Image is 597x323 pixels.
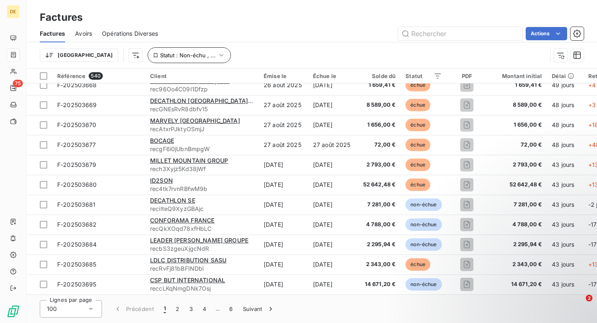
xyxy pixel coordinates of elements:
button: [GEOGRAPHIC_DATA] [40,49,118,62]
button: 2 [171,300,184,318]
span: 8 589,00 € [492,101,542,109]
button: 4 [198,300,211,318]
button: 1 [159,300,171,318]
span: 1 [164,305,166,313]
span: Factures [40,29,65,38]
td: 48 jours [547,135,583,155]
span: F-202503695 [57,281,97,288]
span: 72,00 € [492,141,542,149]
span: F-202503685 [57,261,97,268]
span: 540 [89,72,102,80]
img: Logo LeanPay [7,305,20,318]
span: F-202503681 [57,201,96,208]
span: recQkXOqd78xfHbLC [150,225,254,233]
td: [DATE] [259,274,308,294]
span: rec4tk7rvnRBfwM9b [150,185,254,193]
div: PDF [452,73,482,79]
h3: Factures [40,10,83,25]
button: Actions [526,27,567,40]
span: F-202503682 [57,221,97,228]
td: [DATE] [308,235,357,254]
span: ID2SON [150,177,173,184]
td: 27 août 2025 [308,135,357,155]
span: échue [405,258,430,271]
span: 52 642,48 € [362,181,396,189]
span: Opérations Diverses [102,29,158,38]
span: 7 281,00 € [492,201,542,209]
span: échue [405,119,430,131]
div: Client [150,73,254,79]
td: 27 août 2025 [259,95,308,115]
div: Délai [552,73,578,79]
span: 2 295,94 € [362,240,396,249]
button: Suivant [238,300,280,318]
td: 43 jours [547,195,583,215]
span: 72,00 € [362,141,396,149]
td: [DATE] [259,235,308,254]
td: [DATE] [308,215,357,235]
td: 43 jours [547,175,583,195]
td: [DATE] [308,75,357,95]
span: 2 [586,295,592,301]
td: [DATE] [259,195,308,215]
span: échue [405,79,430,91]
span: 4 788,00 € [492,220,542,229]
span: DECATHLON [GEOGRAPHIC_DATA] SRL UNIPERSONALE [150,97,308,104]
td: [DATE] [308,254,357,274]
div: Montant initial [492,73,542,79]
span: reccLKqNmgDNk7Osj [150,284,254,293]
span: recGNEsRvR8dbfv15 [150,105,254,113]
td: 49 jours [547,75,583,95]
span: 14 671,20 € [362,280,396,289]
span: 2 793,00 € [492,161,542,169]
button: Statut : Non-échu , ... [148,47,231,63]
span: échue [405,179,430,191]
span: 1 656,00 € [362,121,396,129]
td: [DATE] [259,175,308,195]
span: échue [405,159,430,171]
span: F-202503680 [57,181,97,188]
td: [DATE] [259,215,308,235]
span: CSP BUT INTERNATIONAL [150,277,225,284]
td: [DATE] [308,95,357,115]
span: … [211,302,224,316]
span: non-échue [405,238,442,251]
span: rech3Xyjz5Kd38jWf [150,165,254,173]
span: 2 295,94 € [492,240,542,249]
span: non-échue [405,218,442,231]
iframe: Intercom live chat [569,295,589,315]
span: Statut : Non-échu , ... [160,52,216,59]
span: 1 656,00 € [492,121,542,129]
td: 27 août 2025 [259,135,308,155]
span: 2 793,00 € [362,161,396,169]
button: Précédent [109,300,159,318]
span: recbS3zgeuXjgcNdR [150,245,254,253]
div: Échue le [313,73,352,79]
td: 48 jours [547,115,583,135]
div: DE [7,5,20,18]
td: 43 jours [547,235,583,254]
div: Statut [405,73,442,79]
span: non-échue [405,278,442,291]
td: [DATE] [308,175,357,195]
input: Rechercher [398,27,522,40]
span: MILLET MOUNTAIN GROUP [150,157,228,164]
span: recRvFj81bBFINDbi [150,264,254,273]
td: 48 jours [547,95,583,115]
span: 8 589,00 € [362,101,396,109]
span: DECATHLON SE [150,197,195,204]
span: recgF6i0jUbnBmpgW [150,145,254,153]
span: non-échue [405,198,442,211]
button: 3 [184,300,198,318]
span: 52 642,48 € [492,181,542,189]
td: 26 août 2025 [259,75,308,95]
span: Avoirs [75,29,92,38]
span: 2 343,00 € [362,260,396,269]
iframe: Intercom notifications message [431,242,597,301]
span: F-202503669 [57,101,97,108]
span: 75 [13,80,23,87]
span: Référence [57,73,85,79]
td: [DATE] [308,195,357,215]
button: 6 [224,300,238,318]
span: 100 [47,305,57,313]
